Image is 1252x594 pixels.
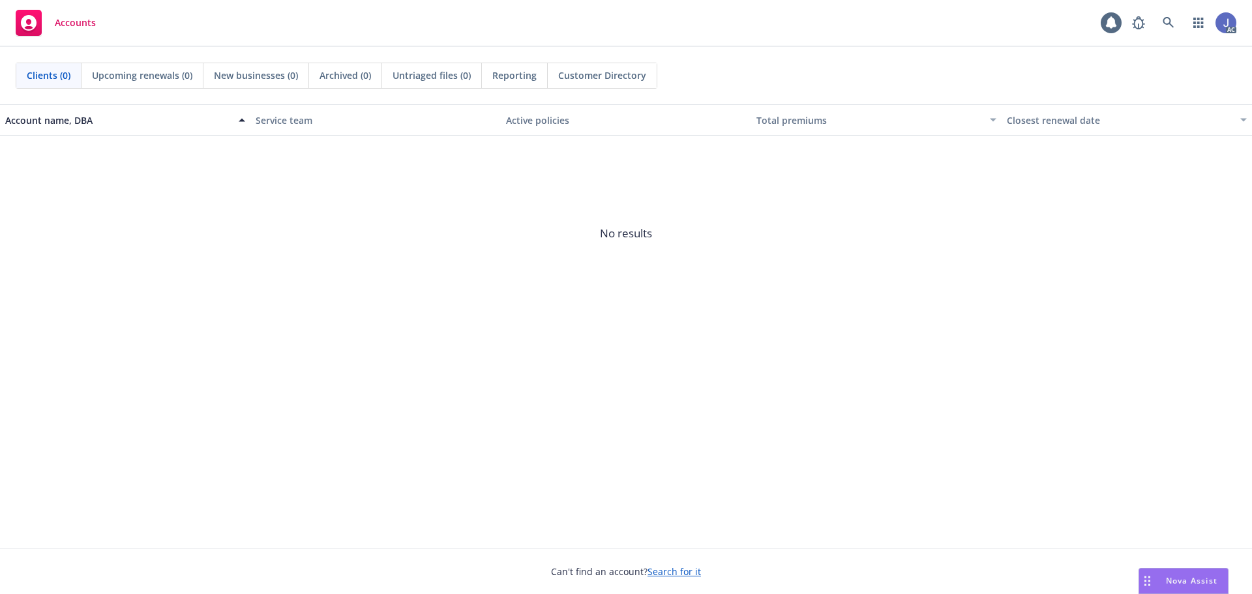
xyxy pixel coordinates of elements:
span: Archived (0) [320,68,371,82]
span: Clients (0) [27,68,70,82]
a: Accounts [10,5,101,41]
button: Active policies [501,104,751,136]
img: photo [1215,12,1236,33]
div: Service team [256,113,496,127]
span: Customer Directory [558,68,646,82]
span: New businesses (0) [214,68,298,82]
div: Closest renewal date [1007,113,1232,127]
button: Service team [250,104,501,136]
div: Drag to move [1139,569,1155,593]
span: Untriaged files (0) [393,68,471,82]
a: Search [1155,10,1182,36]
a: Switch app [1185,10,1212,36]
span: Accounts [55,18,96,28]
span: Nova Assist [1166,575,1217,586]
a: Report a Bug [1125,10,1152,36]
button: Nova Assist [1139,568,1229,594]
span: Reporting [492,68,537,82]
div: Account name, DBA [5,113,231,127]
a: Search for it [648,565,701,578]
span: Upcoming renewals (0) [92,68,192,82]
div: Total premiums [756,113,982,127]
span: Can't find an account? [551,565,701,578]
div: Active policies [506,113,746,127]
button: Closest renewal date [1002,104,1252,136]
button: Total premiums [751,104,1002,136]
